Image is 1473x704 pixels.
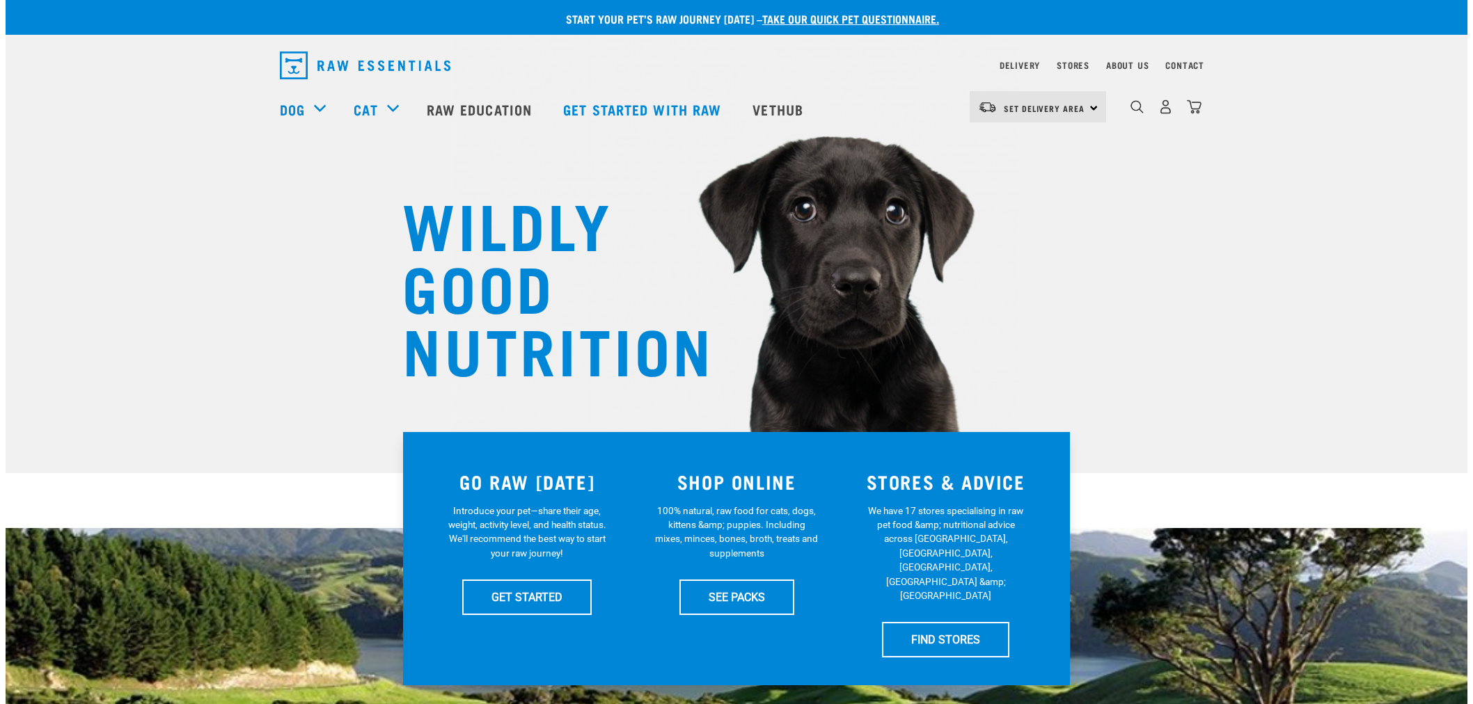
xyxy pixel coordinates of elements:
[269,46,1204,85] nav: dropdown navigation
[431,471,624,493] h3: GO RAW [DATE]
[640,471,833,493] h3: SHOP ONLINE
[1057,63,1089,67] a: Stores
[1158,99,1173,114] img: user.png
[280,99,305,120] a: Dog
[413,81,549,137] a: Raw Education
[280,51,450,79] img: Raw Essentials Logo
[739,81,821,137] a: Vethub
[1131,100,1144,113] img: home-icon-1@2x.png
[462,579,592,614] a: GET STARTED
[864,504,1027,603] p: We have 17 stores specialising in raw pet food &amp; nutritional advice across [GEOGRAPHIC_DATA],...
[655,504,819,561] p: 100% natural, raw food for cats, dogs, kittens &amp; puppies. Including mixes, minces, bones, bro...
[1004,106,1085,111] span: Set Delivery Area
[6,81,1467,137] nav: dropdown navigation
[549,81,739,137] a: Get started with Raw
[978,101,997,113] img: van-moving.png
[849,471,1042,493] h3: STORES & ADVICE
[1000,63,1040,67] a: Delivery
[354,99,377,120] a: Cat
[882,622,1009,657] a: FIND STORES
[402,191,681,379] h1: WILDLY GOOD NUTRITION
[1165,63,1204,67] a: Contact
[1187,99,1202,114] img: home-icon@2x.png
[762,15,939,22] a: take our quick pet questionnaire.
[679,579,794,614] a: SEE PACKS
[446,504,609,561] p: Introduce your pet—share their age, weight, activity level, and health status. We'll recommend th...
[1106,63,1149,67] a: About Us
